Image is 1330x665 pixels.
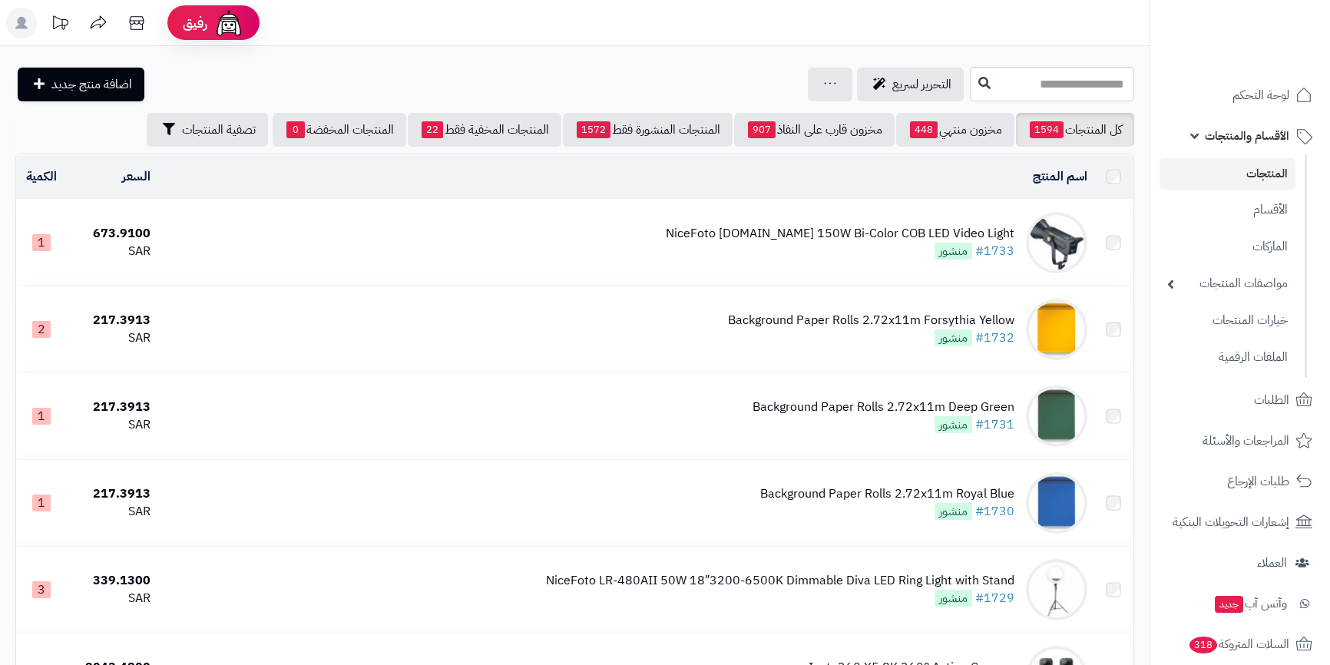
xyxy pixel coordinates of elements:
[213,8,244,38] img: ai-face.png
[666,225,1014,243] div: NiceFoto [DOMAIN_NAME] 150W Bi-Color COB LED Video Light
[72,503,151,521] div: SAR
[1173,511,1289,533] span: إشعارات التحويلات البنكية
[1033,167,1087,186] a: اسم المنتج
[72,485,151,503] div: 217.3913
[1189,637,1217,653] span: 318
[1026,472,1087,534] img: Background Paper Rolls 2.72x11m Royal Blue
[32,581,51,598] span: 3
[1160,382,1321,419] a: الطلبات
[26,167,57,186] a: الكمية
[935,590,972,607] span: منشور
[753,399,1014,416] div: Background Paper Rolls 2.72x11m Deep Green
[728,312,1014,329] div: Background Paper Rolls 2.72x11m Forsythia Yellow
[147,113,268,147] button: تصفية المنتجات
[51,75,132,94] span: اضافة منتج جديد
[910,121,938,138] span: 448
[748,121,776,138] span: 907
[546,572,1014,590] div: NiceFoto LR-480AII 50W 18″3200-6500K Dimmable Diva LED Ring Light with Stand
[72,399,151,416] div: 217.3913
[1232,84,1289,106] span: لوحة التحكم
[18,68,144,101] a: اضافة منتج جديد
[1254,389,1289,411] span: الطلبات
[1160,267,1295,300] a: مواصفات المنتجات
[857,68,964,101] a: التحرير لسريع
[1215,596,1243,613] span: جديد
[760,485,1014,503] div: Background Paper Rolls 2.72x11m Royal Blue
[1160,194,1295,227] a: الأقسام
[72,312,151,329] div: 217.3913
[975,242,1014,260] a: #1733
[1160,463,1321,500] a: طلبات الإرجاع
[975,502,1014,521] a: #1730
[72,329,151,347] div: SAR
[935,503,972,520] span: منشور
[32,495,51,511] span: 1
[422,121,443,138] span: 22
[1160,158,1295,190] a: المنتجات
[72,225,151,243] div: 673.9100
[183,14,207,32] span: رفيق
[1257,552,1287,574] span: العملاء
[1160,422,1321,459] a: المراجعات والأسئلة
[1026,385,1087,447] img: Background Paper Rolls 2.72x11m Deep Green
[1227,471,1289,492] span: طلبات الإرجاع
[122,167,151,186] a: السعر
[1026,559,1087,620] img: NiceFoto LR-480AII 50W 18″3200-6500K Dimmable Diva LED Ring Light with Stand
[1188,634,1289,655] span: السلات المتروكة
[408,113,561,147] a: المنتجات المخفية فقط22
[975,589,1014,607] a: #1729
[896,113,1014,147] a: مخزون منتهي448
[72,243,151,260] div: SAR
[1160,585,1321,622] a: وآتس آبجديد
[1203,430,1289,452] span: المراجعات والأسئلة
[1160,626,1321,663] a: السلات المتروكة318
[935,416,972,433] span: منشور
[577,121,610,138] span: 1572
[72,572,151,590] div: 339.1300
[1205,125,1289,147] span: الأقسام والمنتجات
[1026,212,1087,273] img: NiceFoto HC-1500A.Pro 150W Bi-Color COB LED Video Light
[72,416,151,434] div: SAR
[1026,299,1087,360] img: Background Paper Rolls 2.72x11m Forsythia Yellow
[273,113,406,147] a: المنتجات المخفضة0
[1030,121,1064,138] span: 1594
[892,75,951,94] span: التحرير لسريع
[1160,77,1321,114] a: لوحة التحكم
[975,415,1014,434] a: #1731
[1160,544,1321,581] a: العملاء
[935,243,972,260] span: منشور
[32,408,51,425] span: 1
[563,113,733,147] a: المنتجات المنشورة فقط1572
[935,329,972,346] span: منشور
[734,113,895,147] a: مخزون قارب على النفاذ907
[41,8,79,42] a: تحديثات المنصة
[32,234,51,251] span: 1
[1160,341,1295,374] a: الملفات الرقمية
[1160,304,1295,337] a: خيارات المنتجات
[1213,593,1287,614] span: وآتس آب
[1160,504,1321,541] a: إشعارات التحويلات البنكية
[72,590,151,607] div: SAR
[1160,230,1295,263] a: الماركات
[32,321,51,338] span: 2
[182,121,256,139] span: تصفية المنتجات
[1016,113,1134,147] a: كل المنتجات1594
[286,121,305,138] span: 0
[975,329,1014,347] a: #1732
